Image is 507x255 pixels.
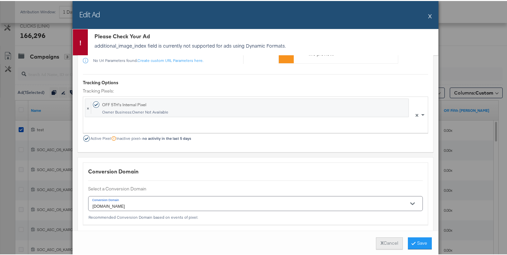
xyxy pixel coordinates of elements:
span: × [85,101,91,113]
a: Create custom URL Parameters here. [137,57,203,62]
button: XCancel [376,236,403,248]
div: Tracking Options [83,79,428,85]
div: No Url Parameters found. [93,57,238,62]
div: Recommended Conversion Domain based on events of pixel: [88,214,423,219]
span: Inactive pixel [116,135,191,140]
div: Owner Business: Owner Not Available [102,109,309,114]
div: Conversion Domain [88,167,423,174]
button: X [428,8,432,22]
label: Tracking Pixels: [83,87,428,93]
button: Save [408,236,432,248]
label: Select a Conversion Domain [88,185,423,191]
strong: - no activity in the last 5 days [140,135,191,140]
button: Open [408,198,418,208]
strong: X [381,239,384,245]
span: Clear all [414,96,420,132]
span: Active Pixel [90,135,111,140]
span: × [415,111,419,117]
p: additional_image_index field is currently not supported for ads using Dynamic Formats. [94,41,435,48]
h2: Edit Ad [79,8,100,18]
div: OFF 5TH's Internal Pixel [102,101,146,106]
div: Please Check Your Ad [94,32,435,39]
